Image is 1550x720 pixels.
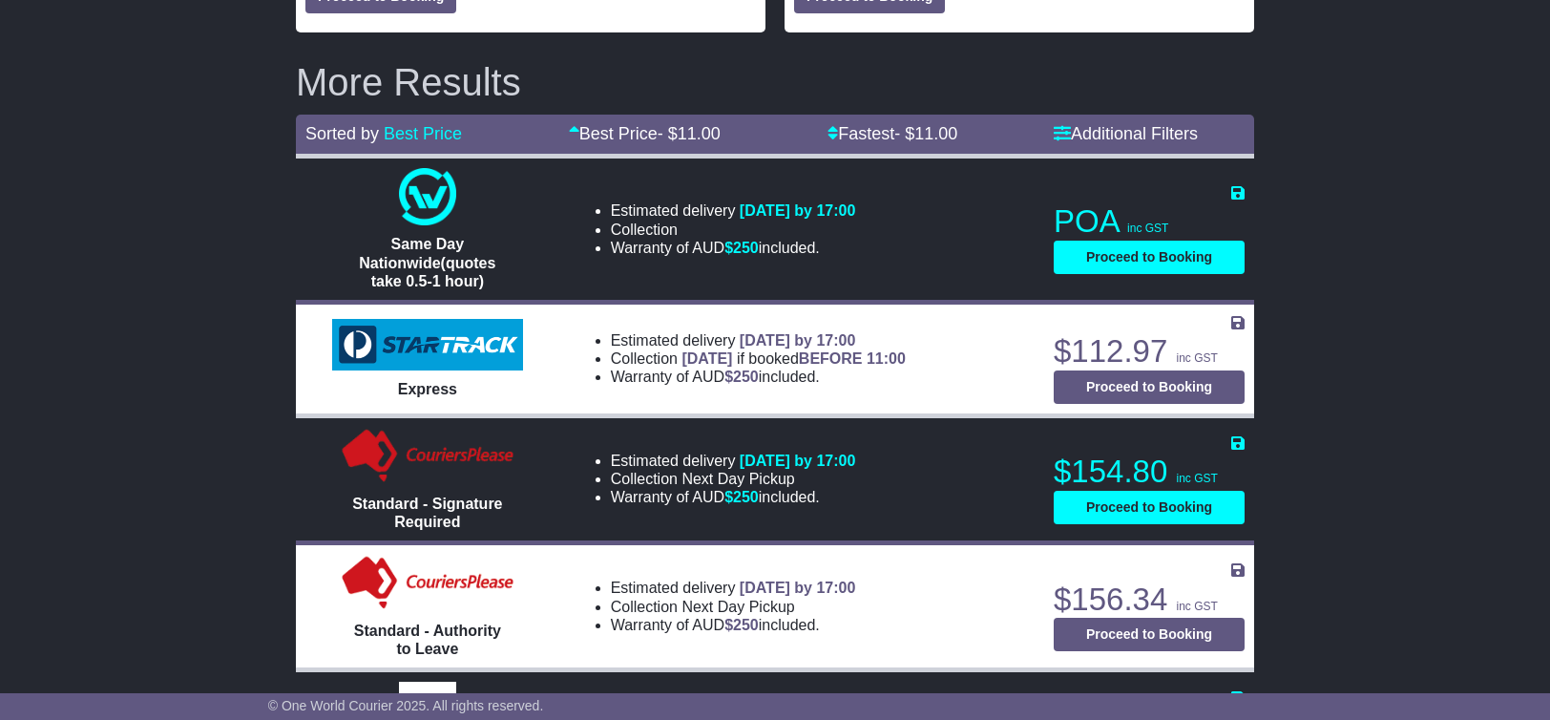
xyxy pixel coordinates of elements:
span: [DATE] by 17:00 [740,332,856,349]
li: Estimated delivery [611,579,856,597]
span: 11.00 [678,124,721,143]
li: Collection [611,470,856,488]
a: Additional Filters [1054,124,1198,143]
a: Best Price- $11.00 [569,124,721,143]
li: Warranty of AUD included. [611,616,856,634]
span: Sorted by [305,124,379,143]
span: Same Day Nationwide(quotes take 0.5-1 hour) [359,236,495,288]
p: $112.97 [1054,332,1245,371]
span: $ [724,617,759,633]
li: Warranty of AUD included. [611,239,856,257]
span: 250 [733,240,759,256]
span: Next Day Pickup [681,471,794,487]
li: Collection [611,598,856,616]
p: $154.80 [1054,453,1245,491]
img: StarTrack: Express [332,319,523,371]
button: Proceed to Booking [1054,241,1245,274]
span: 250 [733,489,759,505]
h2: More Results [296,61,1254,103]
span: Standard - Signature Required [352,496,502,530]
span: 250 [733,617,759,633]
li: Estimated delivery [611,331,906,349]
span: inc GST [1176,600,1217,613]
span: © One World Courier 2025. All rights reserved. [268,698,544,713]
span: $ [724,369,759,385]
span: Next Day Pickup [681,599,794,615]
span: - $ [658,124,721,143]
li: Collection [611,349,906,368]
a: Best Price [384,124,462,143]
span: inc GST [1176,472,1217,485]
li: Collection [611,221,856,239]
img: Couriers Please: Standard - Signature Required [338,428,518,485]
span: inc GST [1176,351,1217,365]
li: Estimated delivery [611,201,856,220]
span: BEFORE [799,350,863,367]
button: Proceed to Booking [1054,491,1245,524]
span: 11.00 [914,124,957,143]
span: 11:00 [867,350,906,367]
span: - $ [894,124,957,143]
span: [DATE] by 17:00 [740,580,856,596]
span: [DATE] [681,350,732,367]
li: Warranty of AUD included. [611,488,856,506]
span: 250 [733,369,759,385]
span: $ [724,240,759,256]
span: $ [724,489,759,505]
img: One World Courier: Same Day Nationwide(quotes take 0.5-1 hour) [399,168,456,225]
a: Fastest- $11.00 [827,124,957,143]
p: $156.34 [1054,581,1245,619]
span: Express [398,381,457,397]
button: Proceed to Booking [1054,618,1245,651]
li: Estimated delivery [611,452,856,470]
img: Couriers Please: Standard - Authority to Leave [338,555,518,612]
li: Warranty of AUD included. [611,368,906,386]
span: Standard - Authority to Leave [354,623,501,657]
span: [DATE] by 17:00 [740,453,856,469]
p: POA [1054,202,1245,241]
span: if booked [681,350,905,367]
span: [DATE] by 17:00 [740,202,856,219]
button: Proceed to Booking [1054,371,1245,404]
span: inc GST [1127,222,1168,235]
